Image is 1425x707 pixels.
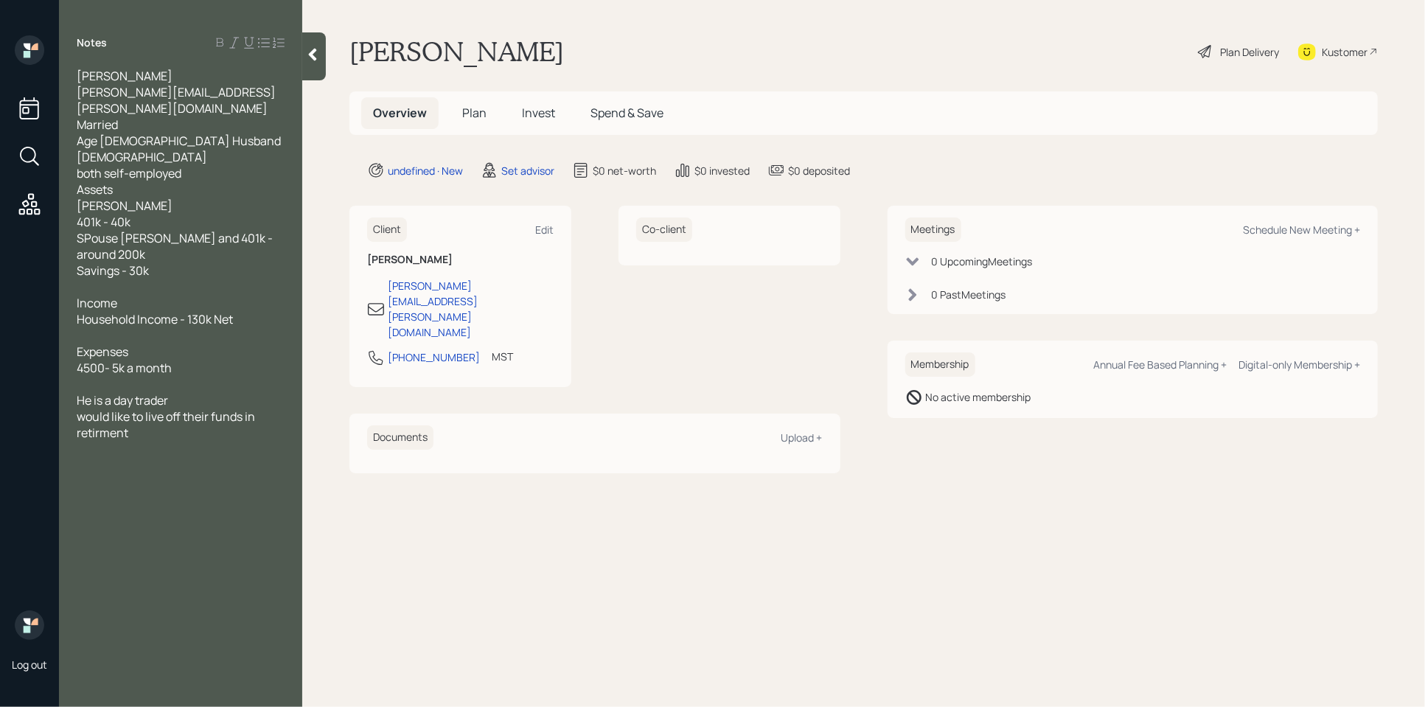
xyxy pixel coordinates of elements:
span: both self-employed [77,165,181,181]
div: 0 Past Meeting s [932,287,1006,302]
span: Savings - 30k [77,262,149,279]
div: $0 deposited [788,163,850,178]
h6: Membership [905,352,975,377]
span: Spend & Save [590,105,663,121]
h6: [PERSON_NAME] [367,254,554,266]
h6: Documents [367,425,433,450]
span: [PERSON_NAME][EMAIL_ADDRESS][PERSON_NAME][DOMAIN_NAME] [77,84,276,116]
h6: Co-client [636,217,692,242]
div: undefined · New [388,163,463,178]
div: Digital-only Membership + [1238,358,1360,372]
span: 4500- 5k a month [77,360,172,376]
img: retirable_logo.png [15,610,44,640]
span: would like to live off their funds in retirment [77,408,257,441]
span: [PERSON_NAME] [77,68,173,84]
span: Married [77,116,118,133]
h6: Client [367,217,407,242]
div: Log out [12,658,47,672]
h1: [PERSON_NAME] [349,35,564,68]
span: Plan [462,105,487,121]
span: Household Income - 130k Net [77,311,233,327]
span: Invest [522,105,555,121]
div: Set advisor [501,163,554,178]
span: 401k - 40k [77,214,130,230]
div: [PHONE_NUMBER] [388,349,480,365]
div: Annual Fee Based Planning + [1093,358,1227,372]
div: Plan Delivery [1220,44,1279,60]
span: He is a day trader [77,392,168,408]
h6: Meetings [905,217,961,242]
span: SPouse [PERSON_NAME] and 401k - around 200k [77,230,275,262]
span: Age [DEMOGRAPHIC_DATA] Husband [DEMOGRAPHIC_DATA] [77,133,283,165]
div: MST [492,349,513,364]
label: Notes [77,35,107,50]
div: Edit [535,223,554,237]
span: Overview [373,105,427,121]
div: 0 Upcoming Meeting s [932,254,1033,269]
div: No active membership [926,389,1031,405]
span: Assets [77,181,113,198]
div: $0 net-worth [593,163,656,178]
div: $0 invested [694,163,750,178]
span: Income [77,295,117,311]
div: Upload + [781,431,823,445]
span: [PERSON_NAME] [77,198,173,214]
div: Kustomer [1322,44,1367,60]
div: [PERSON_NAME][EMAIL_ADDRESS][PERSON_NAME][DOMAIN_NAME] [388,278,554,340]
span: Expenses [77,344,128,360]
div: Schedule New Meeting + [1243,223,1360,237]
